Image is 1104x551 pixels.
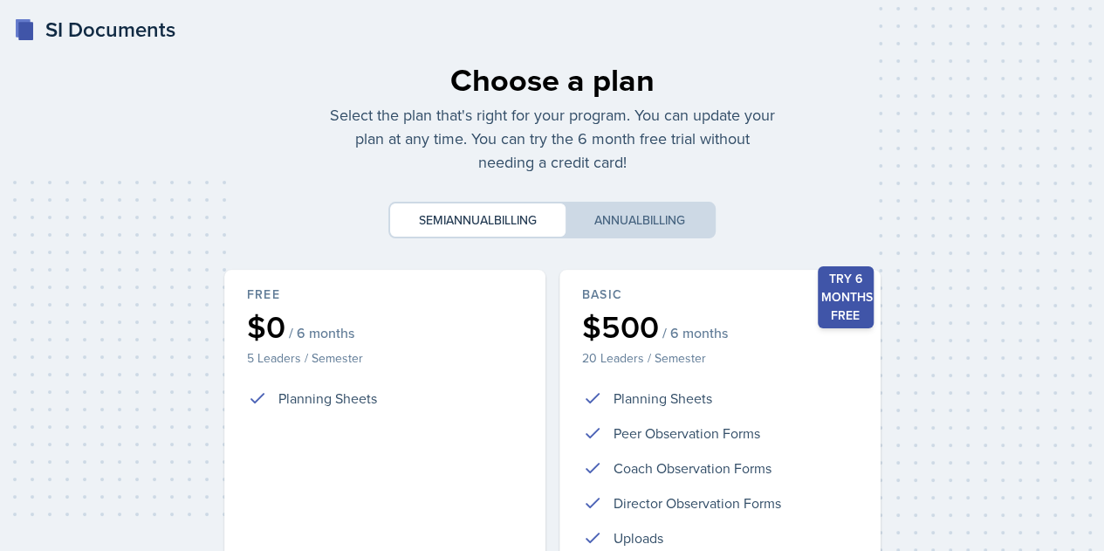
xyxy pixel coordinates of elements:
span: billing [642,211,685,229]
p: 20 Leaders / Semester [582,349,858,367]
div: Choose a plan [329,56,776,103]
span: / 6 months [289,324,354,341]
div: Try 6 months free [818,266,874,328]
p: Planning Sheets [614,388,712,409]
a: SI Documents [14,14,175,45]
p: Director Observation Forms [614,492,781,513]
div: Free [247,286,523,304]
span: / 6 months [662,324,728,341]
p: 5 Leaders / Semester [247,349,523,367]
p: Peer Observation Forms [614,423,760,444]
p: Planning Sheets [278,388,377,409]
p: Coach Observation Forms [614,458,771,479]
button: Semiannualbilling [390,203,566,237]
p: Select the plan that's right for your program. You can update your plan at any time. You can try ... [329,103,776,174]
button: Annualbilling [566,203,714,237]
div: $0 [247,311,523,342]
div: Basic [582,286,858,304]
span: billing [494,211,537,229]
p: Uploads [614,527,663,548]
div: $500 [582,311,858,342]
